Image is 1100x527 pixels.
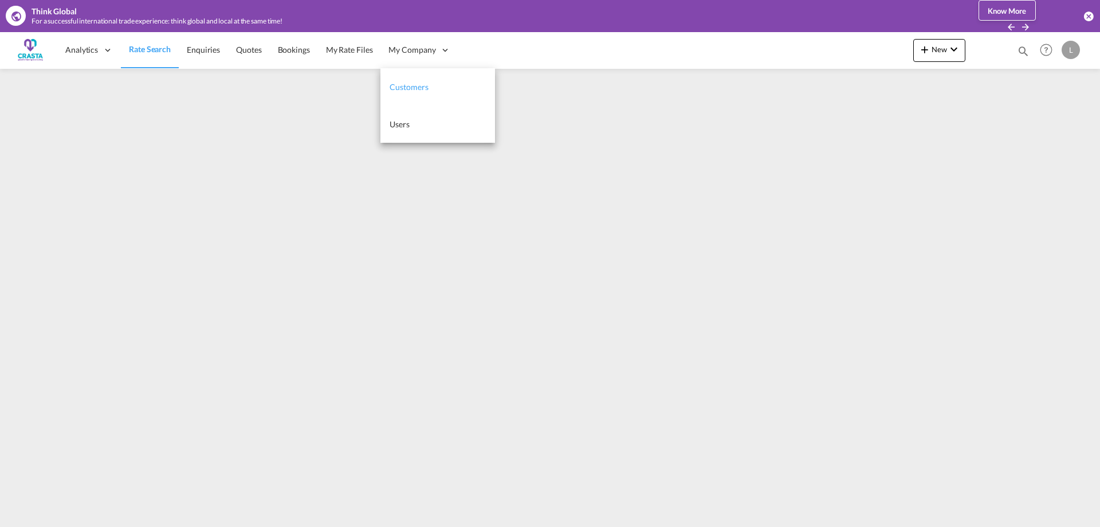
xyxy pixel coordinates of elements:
a: Customers [380,68,495,106]
md-icon: icon-plus 400-fg [918,42,932,56]
md-icon: icon-arrow-left [1006,22,1016,32]
span: Quotes [236,45,261,54]
span: Analytics [65,44,98,56]
md-icon: icon-earth [10,10,22,22]
button: icon-arrow-right [1020,21,1031,32]
span: My Company [388,44,435,56]
span: Help [1036,40,1056,60]
button: icon-arrow-left [1006,21,1019,32]
button: icon-plus 400-fgNewicon-chevron-down [913,39,965,62]
div: My Company [380,31,458,68]
a: Quotes [228,31,269,68]
div: icon-magnify [1017,45,1030,62]
md-icon: icon-magnify [1017,45,1030,57]
span: Customers [390,82,428,92]
span: Users [390,119,410,129]
span: Bookings [278,45,310,54]
div: Think Global [32,6,77,17]
div: Analytics [57,31,121,68]
a: Enquiries [179,31,228,68]
div: L [1062,41,1080,59]
span: Know More [988,6,1026,15]
a: Bookings [270,31,318,68]
div: For a successful international trade experience: think global and local at the same time! [32,17,931,26]
span: My Rate Files [326,45,373,54]
img: ac429df091a311ed8aa72df674ea3bd9.png [17,37,43,63]
a: Users [380,106,495,143]
a: My Rate Files [318,31,381,68]
div: Help [1036,40,1062,61]
md-icon: icon-arrow-right [1020,22,1031,32]
span: Rate Search [129,44,171,54]
span: New [918,45,961,54]
button: icon-close-circle [1083,10,1094,22]
md-icon: icon-chevron-down [947,42,961,56]
a: Rate Search [121,31,179,68]
span: Enquiries [187,45,220,54]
